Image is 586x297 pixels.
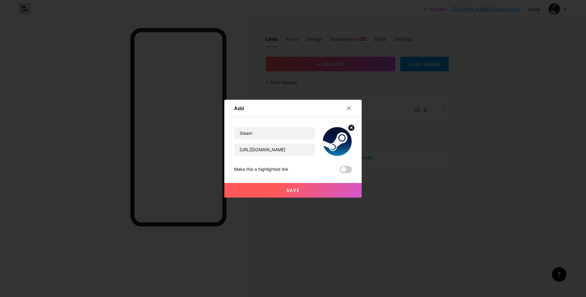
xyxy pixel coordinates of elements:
input: Title [234,127,315,139]
img: link_thumbnail [323,127,352,156]
div: Add [234,105,244,112]
span: Save [286,188,300,193]
div: Make this a highlighted link [234,166,288,173]
button: Save [224,183,362,198]
input: URL [234,144,315,156]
